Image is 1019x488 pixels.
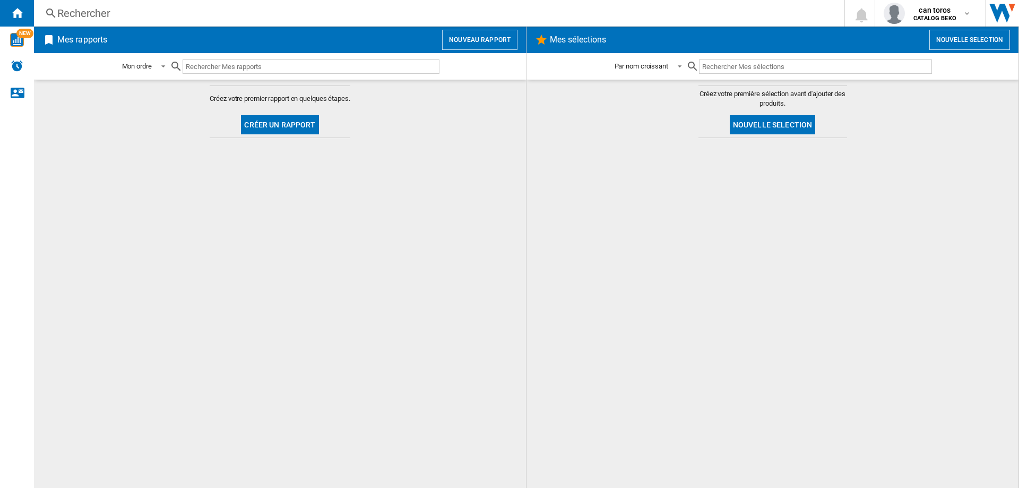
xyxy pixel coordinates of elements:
[884,3,905,24] img: profile.jpg
[929,30,1010,50] button: Nouvelle selection
[730,115,816,134] button: Nouvelle selection
[183,59,439,74] input: Rechercher Mes rapports
[122,62,152,70] div: Mon ordre
[55,30,109,50] h2: Mes rapports
[16,29,33,38] span: NEW
[10,33,24,47] img: wise-card.svg
[548,30,608,50] h2: Mes sélections
[615,62,668,70] div: Par nom croissant
[210,94,350,104] span: Créez votre premier rapport en quelques étapes.
[913,15,956,22] b: CATALOG BEKO
[913,5,956,15] span: can toros
[442,30,517,50] button: Nouveau rapport
[241,115,318,134] button: Créer un rapport
[57,6,816,21] div: Rechercher
[11,59,23,72] img: alerts-logo.svg
[698,89,847,108] span: Créez votre première sélection avant d'ajouter des produits.
[699,59,932,74] input: Rechercher Mes sélections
